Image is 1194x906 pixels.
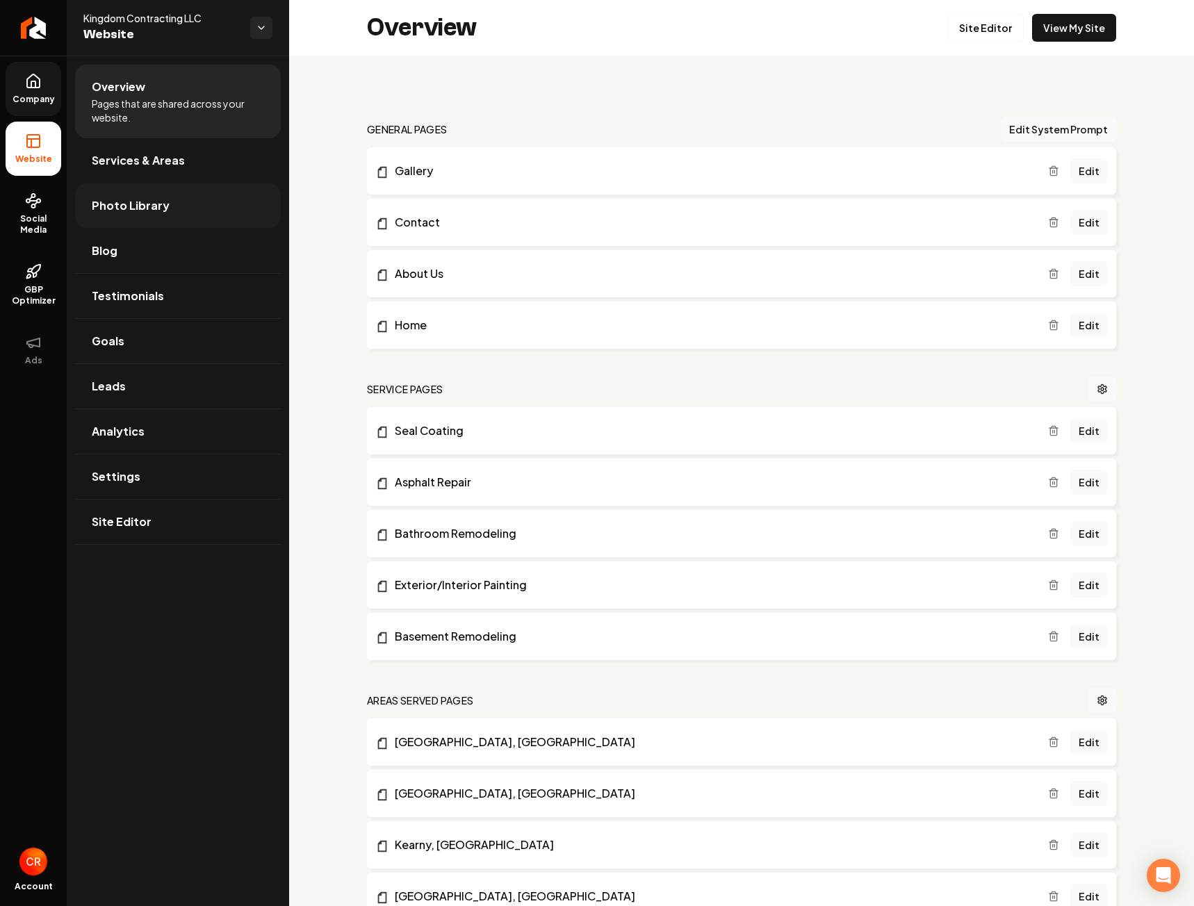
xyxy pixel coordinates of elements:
[75,364,281,409] a: Leads
[367,122,448,136] h2: general pages
[19,848,47,875] img: Christian Rosario
[75,500,281,544] a: Site Editor
[15,881,53,892] span: Account
[375,888,1048,905] a: [GEOGRAPHIC_DATA], [GEOGRAPHIC_DATA]
[1070,832,1108,857] a: Edit
[1070,521,1108,546] a: Edit
[6,252,61,318] a: GBP Optimizer
[1070,210,1108,235] a: Edit
[375,317,1048,333] a: Home
[92,242,117,259] span: Blog
[1070,730,1108,755] a: Edit
[1070,624,1108,649] a: Edit
[375,577,1048,593] a: Exterior/Interior Painting
[92,513,152,530] span: Site Editor
[7,94,60,105] span: Company
[367,14,477,42] h2: Overview
[92,468,140,485] span: Settings
[375,525,1048,542] a: Bathroom Remodeling
[6,213,61,236] span: Social Media
[83,25,239,44] span: Website
[92,378,126,395] span: Leads
[6,181,61,247] a: Social Media
[1070,781,1108,806] a: Edit
[375,837,1048,853] a: Kearny, [GEOGRAPHIC_DATA]
[92,423,145,440] span: Analytics
[92,197,170,214] span: Photo Library
[83,11,239,25] span: Kingdom Contracting LLC
[92,333,124,349] span: Goals
[375,265,1048,282] a: About Us
[947,14,1024,42] a: Site Editor
[92,97,264,124] span: Pages that are shared across your website.
[6,284,61,306] span: GBP Optimizer
[375,422,1048,439] a: Seal Coating
[6,62,61,116] a: Company
[375,214,1048,231] a: Contact
[375,734,1048,750] a: [GEOGRAPHIC_DATA], [GEOGRAPHIC_DATA]
[92,79,145,95] span: Overview
[75,183,281,228] a: Photo Library
[75,319,281,363] a: Goals
[1070,261,1108,286] a: Edit
[6,323,61,377] button: Ads
[1070,158,1108,183] a: Edit
[1070,418,1108,443] a: Edit
[1070,573,1108,598] a: Edit
[375,628,1048,645] a: Basement Remodeling
[1032,14,1116,42] a: View My Site
[10,154,58,165] span: Website
[367,382,443,396] h2: Service Pages
[367,693,473,707] h2: Areas Served Pages
[75,454,281,499] a: Settings
[1070,313,1108,338] a: Edit
[75,138,281,183] a: Services & Areas
[92,288,164,304] span: Testimonials
[1147,859,1180,892] div: Open Intercom Messenger
[375,474,1048,491] a: Asphalt Repair
[75,229,281,273] a: Blog
[375,785,1048,802] a: [GEOGRAPHIC_DATA], [GEOGRAPHIC_DATA]
[375,163,1048,179] a: Gallery
[75,409,281,454] a: Analytics
[1001,117,1116,142] button: Edit System Prompt
[92,152,185,169] span: Services & Areas
[21,17,47,39] img: Rebolt Logo
[19,848,47,875] button: Open user button
[1070,470,1108,495] a: Edit
[19,355,48,366] span: Ads
[75,274,281,318] a: Testimonials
